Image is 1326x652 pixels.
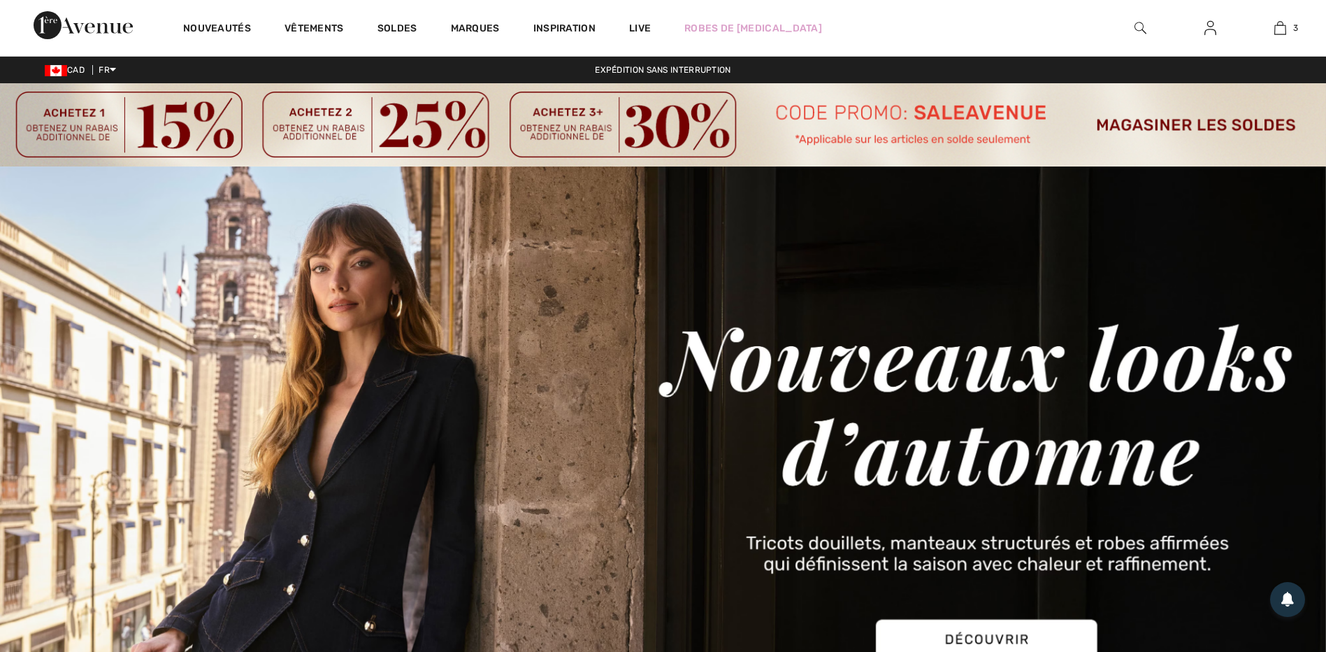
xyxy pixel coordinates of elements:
[1293,22,1298,34] span: 3
[533,22,596,37] span: Inspiration
[45,65,67,76] img: Canadian Dollar
[684,21,822,36] a: Robes de [MEDICAL_DATA]
[1134,20,1146,36] img: recherche
[1274,20,1286,36] img: Mon panier
[1204,20,1216,36] img: Mes infos
[451,22,500,37] a: Marques
[34,11,133,39] img: 1ère Avenue
[377,22,417,37] a: Soldes
[629,21,651,36] a: Live
[1246,20,1314,36] a: 3
[45,65,90,75] span: CAD
[1193,20,1227,37] a: Se connecter
[284,22,344,37] a: Vêtements
[99,65,116,75] span: FR
[183,22,251,37] a: Nouveautés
